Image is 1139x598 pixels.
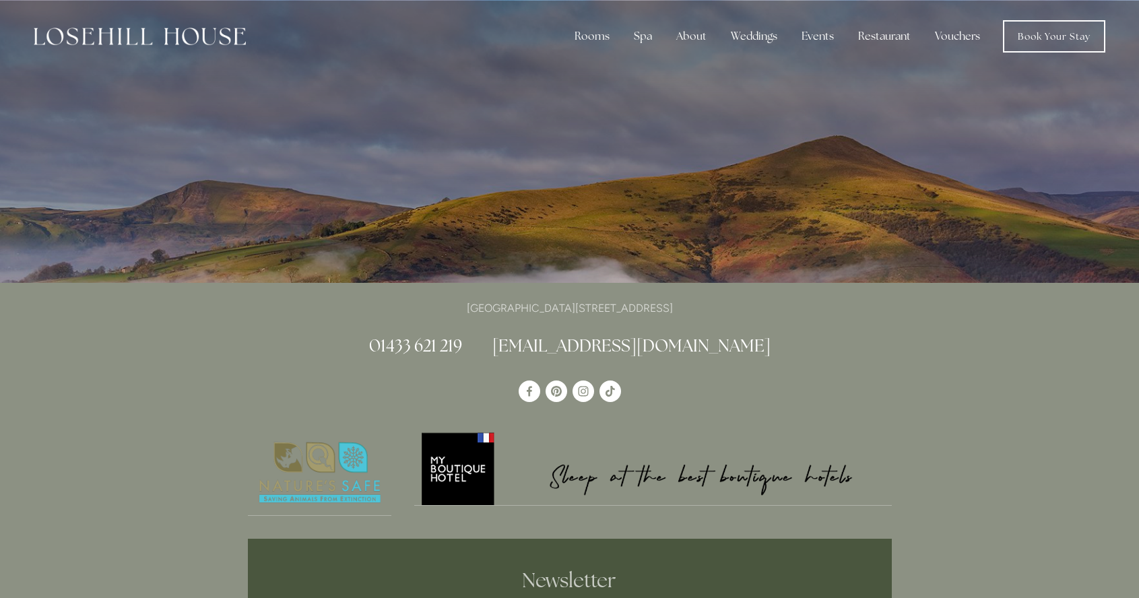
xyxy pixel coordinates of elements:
a: 01433 621 219 [369,335,462,356]
p: [GEOGRAPHIC_DATA][STREET_ADDRESS] [248,299,892,317]
a: Losehill House Hotel & Spa [519,380,540,402]
div: About [665,23,717,50]
img: Losehill House [34,28,246,45]
a: Book Your Stay [1003,20,1105,53]
img: My Boutique Hotel - Logo [414,430,892,505]
div: Restaurant [847,23,921,50]
a: My Boutique Hotel - Logo [414,430,892,506]
a: TikTok [599,380,621,402]
a: Vouchers [924,23,991,50]
div: Rooms [564,23,620,50]
a: Nature's Safe - Logo [248,430,392,516]
a: Pinterest [546,380,567,402]
div: Weddings [720,23,788,50]
div: Events [791,23,845,50]
img: Nature's Safe - Logo [248,430,392,515]
a: [EMAIL_ADDRESS][DOMAIN_NAME] [492,335,771,356]
a: Instagram [573,380,594,402]
div: Spa [623,23,663,50]
h2: Newsletter [321,568,818,593]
